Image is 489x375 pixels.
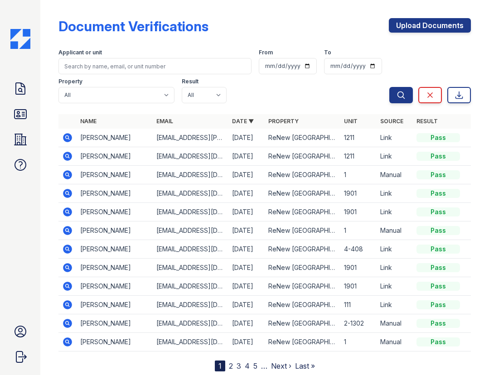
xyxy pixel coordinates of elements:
td: Link [377,203,413,221]
td: Link [377,277,413,296]
div: Pass [416,337,460,346]
td: [DATE] [228,277,265,296]
div: Pass [416,319,460,328]
td: [EMAIL_ADDRESS][DOMAIN_NAME] [153,240,228,259]
td: Link [377,296,413,314]
td: Manual [377,314,413,333]
div: Pass [416,263,460,272]
td: 111 [340,296,377,314]
td: [EMAIL_ADDRESS][DOMAIN_NAME] [153,277,228,296]
td: 1901 [340,277,377,296]
td: [PERSON_NAME] [77,221,152,240]
td: ReNew [GEOGRAPHIC_DATA] [265,296,340,314]
td: ReNew [GEOGRAPHIC_DATA] [265,314,340,333]
td: Manual [377,221,413,240]
td: [PERSON_NAME] [77,333,152,351]
td: [DATE] [228,203,265,221]
td: [DATE] [228,221,265,240]
td: [EMAIL_ADDRESS][DOMAIN_NAME] [153,221,228,240]
td: ReNew [GEOGRAPHIC_DATA] [265,221,340,240]
td: Link [377,240,413,259]
td: ReNew [GEOGRAPHIC_DATA] [265,184,340,203]
a: Next › [271,361,291,370]
a: 3 [237,361,241,370]
a: Date ▼ [232,118,254,125]
td: 2-1302 [340,314,377,333]
div: Pass [416,133,460,142]
td: [PERSON_NAME] [77,296,152,314]
td: 4-408 [340,240,377,259]
label: To [324,49,331,56]
div: Pass [416,300,460,309]
a: 2 [229,361,233,370]
td: ReNew [GEOGRAPHIC_DATA] [265,277,340,296]
a: 5 [253,361,257,370]
td: ReNew [GEOGRAPHIC_DATA] [265,129,340,147]
td: [EMAIL_ADDRESS][DOMAIN_NAME] [153,166,228,184]
td: Link [377,184,413,203]
td: 1211 [340,147,377,166]
td: [DATE] [228,333,265,351]
div: Pass [416,152,460,161]
td: ReNew [GEOGRAPHIC_DATA] [265,147,340,166]
td: [PERSON_NAME] [77,129,152,147]
td: [EMAIL_ADDRESS][PERSON_NAME][DOMAIN_NAME] [153,129,228,147]
td: Link [377,147,413,166]
td: 1211 [340,129,377,147]
td: [PERSON_NAME] [77,277,152,296]
label: Result [182,78,199,85]
td: ReNew [GEOGRAPHIC_DATA] [265,333,340,351]
div: Document Verifications [58,18,208,34]
a: Source [380,118,403,125]
td: Link [377,259,413,277]
label: Applicant or unit [58,49,102,56]
a: 4 [245,361,250,370]
td: [EMAIL_ADDRESS][DOMAIN_NAME] [153,259,228,277]
td: [DATE] [228,147,265,166]
img: CE_Icon_Blue-c292c112584629df590d857e76928e9f676e5b41ef8f769ba2f05ee15b207248.png [10,29,30,49]
td: 1 [340,333,377,351]
td: [EMAIL_ADDRESS][DOMAIN_NAME] [153,296,228,314]
td: ReNew [GEOGRAPHIC_DATA] [265,259,340,277]
div: Pass [416,170,460,179]
td: 1901 [340,184,377,203]
a: Property [268,118,299,125]
label: Property [58,78,82,85]
td: [DATE] [228,184,265,203]
td: [DATE] [228,166,265,184]
td: [EMAIL_ADDRESS][DOMAIN_NAME] [153,184,228,203]
input: Search by name, email, or unit number [58,58,252,74]
td: 1901 [340,203,377,221]
div: Pass [416,282,460,291]
td: [PERSON_NAME] [77,184,152,203]
a: Unit [344,118,358,125]
td: Link [377,129,413,147]
td: [PERSON_NAME] [77,240,152,259]
td: [PERSON_NAME] [77,203,152,221]
td: [DATE] [228,240,265,259]
td: ReNew [GEOGRAPHIC_DATA] [265,166,340,184]
a: Result [416,118,438,125]
div: Pass [416,226,460,235]
td: Manual [377,166,413,184]
td: [PERSON_NAME] [77,147,152,166]
div: Pass [416,189,460,198]
td: ReNew [GEOGRAPHIC_DATA] [265,203,340,221]
td: [DATE] [228,314,265,333]
td: [DATE] [228,296,265,314]
a: Last » [295,361,315,370]
td: 1901 [340,259,377,277]
td: 1 [340,166,377,184]
td: ReNew [GEOGRAPHIC_DATA] [265,240,340,259]
div: Pass [416,245,460,254]
td: [EMAIL_ADDRESS][DOMAIN_NAME] [153,203,228,221]
td: [EMAIL_ADDRESS][DOMAIN_NAME] [153,147,228,166]
span: … [261,361,267,371]
td: 1 [340,221,377,240]
td: [PERSON_NAME] [77,259,152,277]
a: Email [156,118,173,125]
a: Upload Documents [389,18,471,33]
td: Manual [377,333,413,351]
td: [DATE] [228,259,265,277]
div: 1 [215,361,225,371]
